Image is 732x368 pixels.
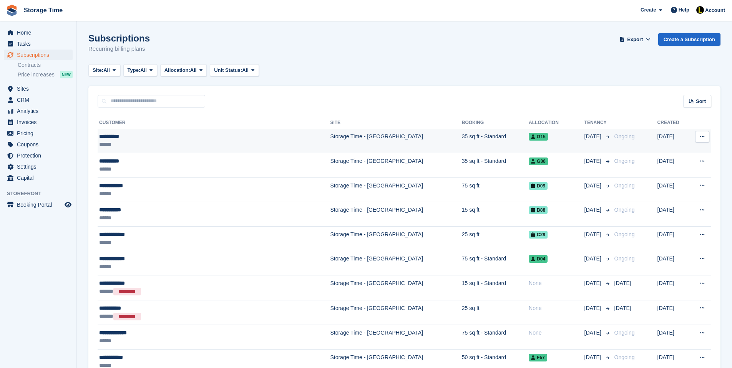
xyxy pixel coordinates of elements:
a: menu [4,139,73,150]
span: All [103,66,110,74]
button: Unit Status: All [210,64,259,77]
td: [DATE] [657,275,689,300]
span: Tasks [17,38,63,49]
h1: Subscriptions [88,33,150,43]
span: D09 [529,182,548,190]
td: 75 sq ft [462,177,529,202]
span: Pricing [17,128,63,139]
a: menu [4,161,73,172]
span: Ongoing [614,158,635,164]
td: 25 sq ft [462,227,529,251]
a: menu [4,38,73,49]
span: [DATE] [584,329,603,337]
th: Booking [462,117,529,129]
td: 75 sq ft - Standard [462,325,529,350]
td: Storage Time - [GEOGRAPHIC_DATA] [330,227,461,251]
td: Storage Time - [GEOGRAPHIC_DATA] [330,275,461,300]
td: [DATE] [657,153,689,178]
span: Subscriptions [17,50,63,60]
span: [DATE] [584,230,603,239]
a: menu [4,106,73,116]
span: Ongoing [614,231,635,237]
span: Analytics [17,106,63,116]
span: [DATE] [584,182,603,190]
a: menu [4,128,73,139]
a: menu [4,150,73,161]
span: Ongoing [614,255,635,262]
td: 35 sq ft - Standard [462,129,529,153]
span: Export [627,36,643,43]
td: 15 sq ft - Standard [462,275,529,300]
a: Preview store [63,200,73,209]
div: None [529,279,584,287]
div: None [529,329,584,337]
span: Coupons [17,139,63,150]
a: menu [4,199,73,210]
td: [DATE] [657,227,689,251]
td: [DATE] [657,251,689,275]
span: [DATE] [614,305,631,311]
span: Site: [93,66,103,74]
td: Storage Time - [GEOGRAPHIC_DATA] [330,300,461,325]
span: Help [679,6,689,14]
a: menu [4,50,73,60]
td: [DATE] [657,129,689,153]
span: All [190,66,197,74]
span: All [140,66,147,74]
span: [DATE] [584,279,603,287]
td: Storage Time - [GEOGRAPHIC_DATA] [330,202,461,227]
span: [DATE] [584,304,603,312]
span: [DATE] [584,206,603,214]
img: Laaibah Sarwar [696,6,704,14]
span: Ongoing [614,133,635,139]
span: Account [705,7,725,14]
span: Unit Status: [214,66,242,74]
a: menu [4,83,73,94]
span: [DATE] [584,255,603,263]
span: Ongoing [614,182,635,189]
span: Storefront [7,190,76,197]
a: menu [4,27,73,38]
td: [DATE] [657,202,689,227]
span: C29 [529,231,548,239]
span: G15 [529,133,548,141]
span: Create [641,6,656,14]
a: Price increases NEW [18,70,73,79]
td: Storage Time - [GEOGRAPHIC_DATA] [330,153,461,178]
span: Sites [17,83,63,94]
td: 25 sq ft [462,300,529,325]
td: 15 sq ft [462,202,529,227]
td: Storage Time - [GEOGRAPHIC_DATA] [330,129,461,153]
button: Allocation: All [160,64,207,77]
span: Capital [17,172,63,183]
th: Site [330,117,461,129]
span: Sort [696,98,706,105]
span: All [242,66,249,74]
span: Ongoing [614,207,635,213]
span: Settings [17,161,63,172]
span: D04 [529,255,548,263]
th: Allocation [529,117,584,129]
span: [DATE] [584,157,603,165]
span: Ongoing [614,330,635,336]
a: menu [4,117,73,128]
span: [DATE] [584,353,603,361]
td: [DATE] [657,177,689,202]
span: F57 [529,354,547,361]
span: Ongoing [614,354,635,360]
span: Invoices [17,117,63,128]
span: Price increases [18,71,55,78]
td: Storage Time - [GEOGRAPHIC_DATA] [330,177,461,202]
td: 75 sq ft - Standard [462,251,529,275]
td: Storage Time - [GEOGRAPHIC_DATA] [330,325,461,350]
th: Customer [98,117,330,129]
span: G06 [529,157,548,165]
a: Contracts [18,61,73,69]
th: Created [657,117,689,129]
p: Recurring billing plans [88,45,150,53]
span: Allocation: [164,66,190,74]
span: CRM [17,94,63,105]
span: B88 [529,206,548,214]
span: [DATE] [584,133,603,141]
span: Booking Portal [17,199,63,210]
